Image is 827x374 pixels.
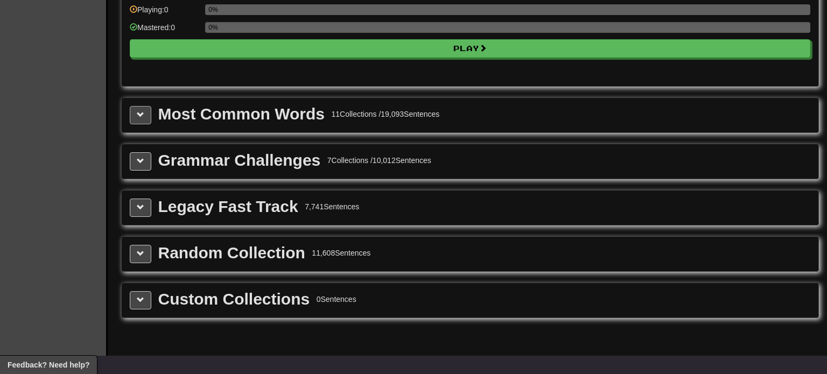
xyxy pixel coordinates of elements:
[158,291,310,307] div: Custom Collections
[158,199,298,215] div: Legacy Fast Track
[305,201,359,212] div: 7,741 Sentences
[130,4,200,22] div: Playing: 0
[130,22,200,40] div: Mastered: 0
[158,106,325,122] div: Most Common Words
[8,359,89,370] span: Open feedback widget
[158,152,321,168] div: Grammar Challenges
[312,248,370,258] div: 11,608 Sentences
[317,294,356,305] div: 0 Sentences
[158,245,305,261] div: Random Collection
[331,109,439,119] div: 11 Collections / 19,093 Sentences
[327,155,431,166] div: 7 Collections / 10,012 Sentences
[130,39,810,58] button: Play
